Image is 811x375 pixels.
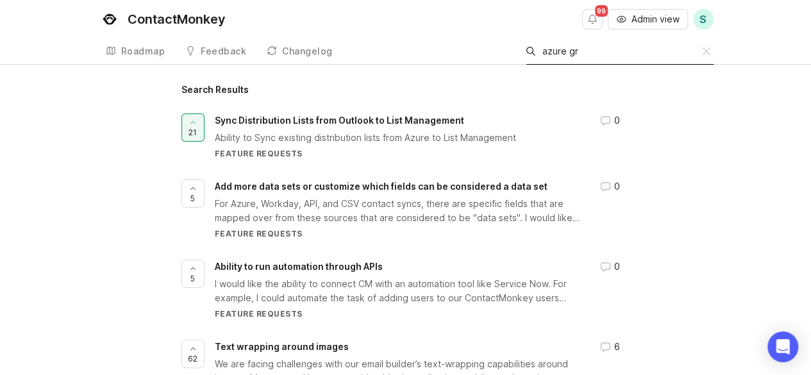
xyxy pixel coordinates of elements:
button: 62 [181,340,205,368]
span: 6 [614,340,620,354]
span: Text wrapping around images [215,341,349,352]
button: 21 [181,113,205,142]
div: Feature Requests [215,308,585,319]
div: Open Intercom Messenger [767,331,798,362]
span: 0 [614,179,620,194]
div: Feature Requests [215,148,585,159]
button: Admin view [608,9,688,29]
span: Ability to run automation through APIs [215,261,383,272]
button: Notifications [582,9,603,29]
span: 62 [188,353,197,364]
span: Admin view [631,13,680,26]
a: Roadmap [98,38,173,65]
button: 5 [181,179,205,208]
span: 5 [190,273,195,284]
button: S [693,9,714,29]
span: 5 [190,193,195,204]
span: Add more data sets or customize which fields can be considered a data set [215,181,548,192]
div: I would like the ability to connect CM with an automation tool like Service Now. For example, I c... [215,277,585,305]
h1: Search Results [181,85,630,94]
div: Changelog [282,47,333,56]
div: Roadmap [121,47,165,56]
a: Add more data sets or customize which fields can be considered a data setFor Azure, Workday, API,... [215,179,630,239]
a: Changelog [259,38,340,65]
span: 99 [595,5,608,17]
span: S [699,12,706,27]
div: ContactMonkey [128,13,226,26]
span: 0 [614,260,620,274]
div: Feature Requests [215,228,585,239]
span: 0 [614,113,620,128]
a: Sync Distribution Lists from Outlook to List ManagementAbility to Sync existing distribution list... [215,113,630,159]
span: 21 [188,127,197,138]
div: Feedback [201,47,246,56]
div: For Azure, Workday, API, and CSV contact syncs, there are specific fields that are mapped over fr... [215,197,585,225]
img: ContactMonkey logo [98,8,121,31]
a: Feedback [178,38,254,65]
button: 5 [181,260,205,288]
a: Ability to run automation through APIsI would like the ability to connect CM with an automation t... [215,260,630,319]
div: Ability to Sync existing distribution lists from Azure to List Management [215,131,585,145]
span: Sync Distribution Lists from Outlook to List Management [215,115,464,126]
